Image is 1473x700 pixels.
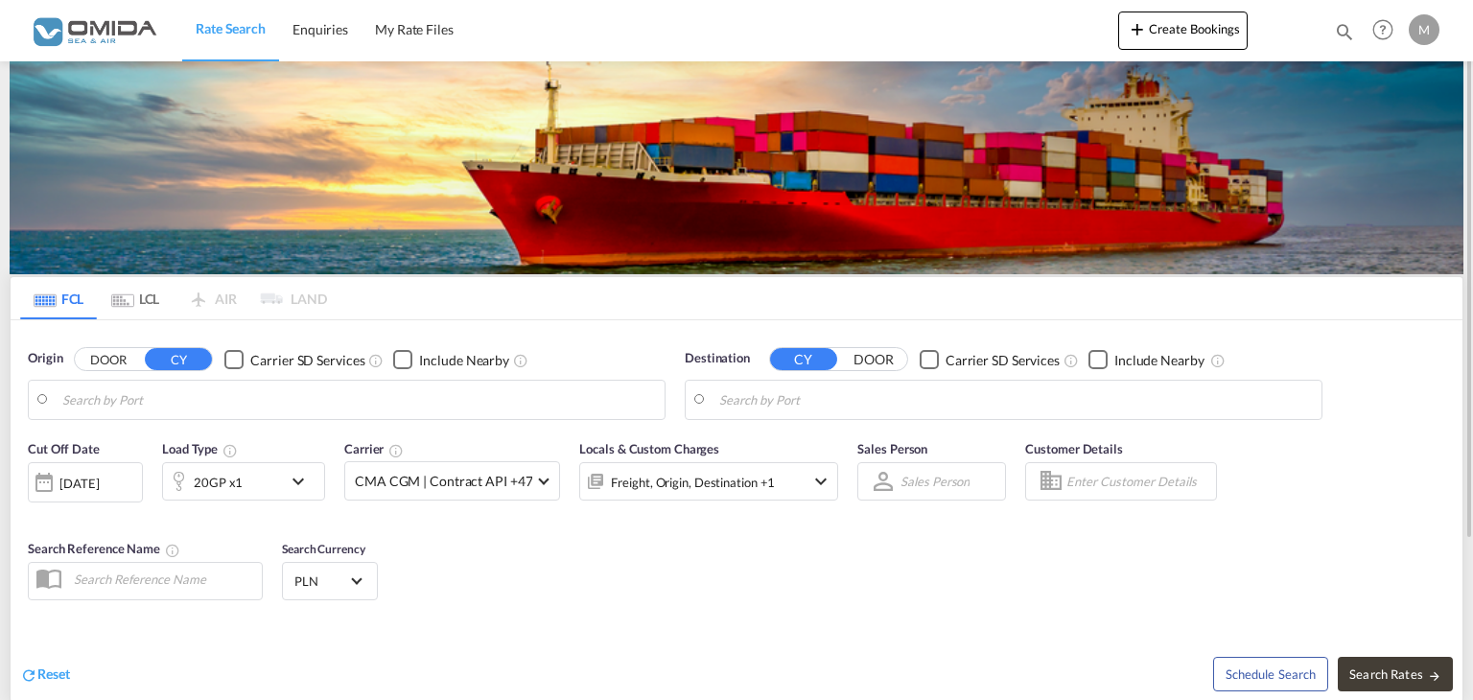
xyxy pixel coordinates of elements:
[1025,441,1122,456] span: Customer Details
[685,349,750,368] span: Destination
[1367,13,1399,46] span: Help
[611,469,775,496] div: Freight Origin Destination Factory Stuffing
[59,475,99,492] div: [DATE]
[10,61,1463,274] img: LCL+%26+FCL+BACKGROUND.png
[20,277,327,319] md-pagination-wrapper: Use the left and right arrow keys to navigate between tabs
[20,665,70,686] div: icon-refreshReset
[162,441,238,456] span: Load Type
[97,277,174,319] md-tab-item: LCL
[419,351,509,370] div: Include Nearby
[1428,669,1441,683] md-icon: icon-arrow-right
[28,462,143,502] div: [DATE]
[292,567,367,595] md-select: Select Currency: zł PLNPoland Zloty
[162,462,325,501] div: 20GP x1icon-chevron-down
[840,349,907,371] button: DOOR
[344,441,404,456] span: Carrier
[64,565,262,594] input: Search Reference Name
[579,441,719,456] span: Locals & Custom Charges
[292,21,348,37] span: Enquiries
[29,9,158,52] img: 459c566038e111ed959c4fc4f0a4b274.png
[287,470,319,493] md-icon: icon-chevron-down
[1088,349,1204,369] md-checkbox: Checkbox No Ink
[355,472,532,491] span: CMA CGM | Contract API +47
[857,441,927,456] span: Sales Person
[1126,17,1149,40] md-icon: icon-plus 400-fg
[1118,12,1248,50] button: icon-plus 400-fgCreate Bookings
[1367,13,1409,48] div: Help
[1349,666,1441,682] span: Search Rates
[1213,657,1328,691] button: Note: By default Schedule search will only considerorigin ports, destination ports and cut off da...
[809,470,832,493] md-icon: icon-chevron-down
[28,541,180,556] span: Search Reference Name
[1338,657,1453,691] button: Search Ratesicon-arrow-right
[393,349,509,369] md-checkbox: Checkbox No Ink
[222,443,238,458] md-icon: icon-information-outline
[62,385,655,414] input: Search by Port
[368,353,384,368] md-icon: Unchecked: Search for CY (Container Yard) services for all selected carriers.Checked : Search for...
[28,441,100,456] span: Cut Off Date
[11,320,1462,700] div: Origin DOOR CY Checkbox No InkUnchecked: Search for CY (Container Yard) services for all selected...
[770,348,837,370] button: CY
[375,21,454,37] span: My Rate Files
[1064,353,1079,368] md-icon: Unchecked: Search for CY (Container Yard) services for all selected carriers.Checked : Search for...
[513,353,528,368] md-icon: Unchecked: Ignores neighbouring ports when fetching rates.Checked : Includes neighbouring ports w...
[194,469,243,496] div: 20GP x1
[282,542,365,556] span: Search Currency
[719,385,1312,414] input: Search by Port
[196,20,266,36] span: Rate Search
[899,468,971,496] md-select: Sales Person
[1210,353,1226,368] md-icon: Unchecked: Ignores neighbouring ports when fetching rates.Checked : Includes neighbouring ports w...
[1409,14,1439,45] div: M
[165,543,180,558] md-icon: Your search will be saved by the below given name
[920,349,1060,369] md-checkbox: Checkbox No Ink
[946,351,1060,370] div: Carrier SD Services
[224,349,364,369] md-checkbox: Checkbox No Ink
[1334,21,1355,42] md-icon: icon-magnify
[145,348,212,370] button: CY
[20,666,37,684] md-icon: icon-refresh
[1066,467,1210,496] input: Enter Customer Details
[579,462,838,501] div: Freight Origin Destination Factory Stuffingicon-chevron-down
[388,443,404,458] md-icon: The selected Trucker/Carrierwill be displayed in the rate results If the rates are from another f...
[28,501,42,526] md-datepicker: Select
[20,277,97,319] md-tab-item: FCL
[250,351,364,370] div: Carrier SD Services
[294,572,348,590] span: PLN
[37,665,70,682] span: Reset
[75,349,142,371] button: DOOR
[1114,351,1204,370] div: Include Nearby
[1334,21,1355,50] div: icon-magnify
[28,349,62,368] span: Origin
